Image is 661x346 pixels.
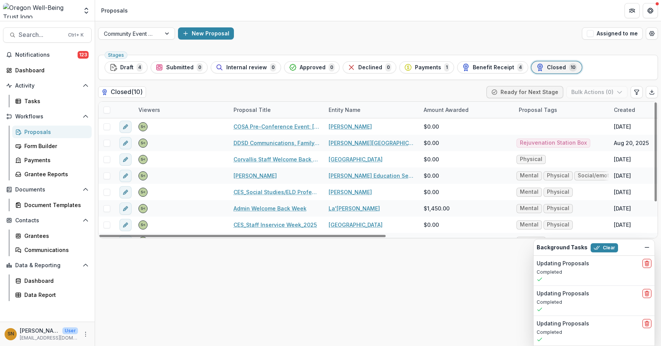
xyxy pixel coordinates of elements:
h2: Updating Proposals [537,260,589,267]
img: Oregon Well-Being Trust logo [3,3,78,18]
button: edit [119,170,132,182]
span: 0 [197,63,203,72]
button: edit [119,137,132,149]
div: Amount Awarded [419,106,473,114]
a: La'[PERSON_NAME] [329,204,380,212]
a: [PERSON_NAME] Education Service District Region XVII [329,172,415,180]
span: $0.00 [424,172,439,180]
span: $0.00 [424,155,439,163]
span: $0.00 [424,123,439,131]
div: Siri Ngai <siri@oregonwellbeing.org> [141,158,146,161]
a: Communications [12,244,92,256]
p: Completed [537,299,651,306]
div: [DATE] [614,123,631,131]
div: [DATE] [614,188,631,196]
h2: Updating Proposals [537,320,589,327]
button: edit [119,202,132,215]
div: Amount Awarded [419,102,514,118]
a: Proposals [12,126,92,138]
button: Internal review0 [211,61,281,73]
div: Payments [24,156,86,164]
a: Tasks [12,95,92,107]
button: Partners [624,3,640,18]
a: [GEOGRAPHIC_DATA] [329,155,383,163]
div: Aug 20, 2025 [614,139,649,147]
button: Ready for Next Stage [486,86,563,98]
a: Grantee Reports [12,168,92,180]
a: COSA Pre-Conference Event: [US_STATE] Education Workforce Wellness Initiative: A Collaboration Be... [234,123,319,131]
button: Benefit Receipt4 [457,61,528,73]
span: Submitted [166,64,194,71]
div: [DATE] [614,155,631,163]
div: Entity Name [324,106,365,114]
span: $1,665.00 [424,237,449,245]
button: Clear [591,243,618,252]
span: Draft [120,64,133,71]
div: Proposal Tags [514,102,609,118]
div: Siri Ngai [8,332,14,336]
span: $0.00 [424,188,439,196]
div: Dashboard [15,66,86,74]
a: Grantees [12,230,92,242]
div: Ctrl + K [67,31,85,39]
span: Declined [358,64,382,71]
button: delete [642,319,651,328]
a: [PERSON_NAME] [329,188,372,196]
a: Corvallis Staff Welcome Back Rally [234,155,319,163]
button: Declined0 [343,61,396,73]
a: [GEOGRAPHIC_DATA] [329,221,383,229]
p: Completed [537,329,651,336]
button: Open entity switcher [81,3,92,18]
div: Siri Ngai <siri@oregonwellbeing.org> [141,207,146,210]
p: User [62,327,78,334]
a: DDSD Communications, Family & Community Partnerships Department [234,139,319,147]
div: [DATE] [614,204,631,212]
div: Communications [24,246,86,254]
div: Siri Ngai <siri@oregonwellbeing.org> [141,141,146,145]
div: [DATE] [614,237,631,245]
a: CES_Social Studies/ELD Professional Development Sessions_2025 [234,188,319,196]
button: Search... [3,27,92,43]
p: [EMAIL_ADDRESS][DOMAIN_NAME] [20,335,78,341]
div: Tasks [24,97,86,105]
button: Open Workflows [3,110,92,123]
span: 123 [78,51,89,59]
h2: Updating Proposals [537,290,589,297]
div: Proposal Tags [514,106,562,114]
h2: Background Tasks [537,244,588,251]
div: [DATE] [614,172,631,180]
a: Payments [12,154,92,166]
a: [PERSON_NAME] [329,123,372,131]
button: edit [119,153,132,166]
div: Viewers [134,102,229,118]
div: Data Report [24,291,86,299]
button: Open table manager [646,27,658,40]
nav: breadcrumb [98,5,131,16]
span: Benefit Receipt [473,64,514,71]
div: Document Templates [24,201,86,209]
div: Grantees [24,232,86,240]
a: Dashboard [12,274,92,287]
button: Assigned to me [582,27,643,40]
span: 1 [444,63,449,72]
div: Siri Ngai <siri@oregonwellbeing.org> [141,190,146,194]
a: Data Report [12,289,92,301]
span: $0.00 [424,221,439,229]
div: Proposal Title [229,106,275,114]
button: Payments1 [399,61,454,73]
button: Open Documents [3,183,92,196]
a: Form Builder [12,140,92,152]
a: Admin Welcome Back Week [234,204,307,212]
button: Notifications123 [3,49,92,61]
button: Export table data [646,86,658,98]
span: Payments [415,64,441,71]
div: Dashboard [24,277,86,285]
span: 0 [385,63,391,72]
button: Submitted0 [151,61,208,73]
span: Data & Reporting [15,262,79,269]
button: New Proposal [178,27,234,40]
span: 4 [517,63,523,72]
h2: Closed ( 10 ) [98,86,146,97]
